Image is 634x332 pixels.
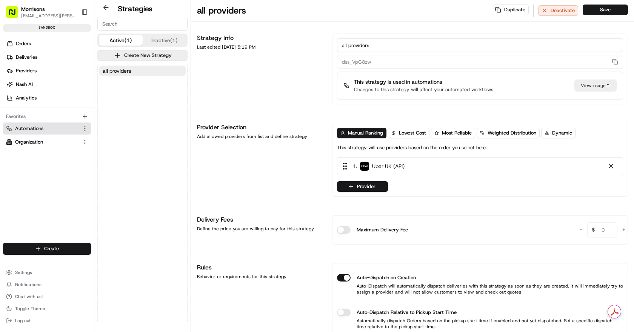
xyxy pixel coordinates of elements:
[15,269,32,275] span: Settings
[197,274,323,280] div: Behavior or requirements for this strategy
[538,5,578,16] button: Deactivate
[3,24,91,32] div: sandbox
[21,5,45,13] button: Morrisons
[16,95,37,101] span: Analytics
[583,5,628,15] button: Save
[3,38,94,50] a: Orders
[442,130,472,136] span: Most Reliable
[3,315,91,326] button: Log out
[388,128,429,138] button: Lowest Cost
[97,50,188,61] button: Create New Strategy
[8,30,137,42] p: Welcome 👋
[197,215,323,224] h1: Delivery Fees
[61,106,124,120] a: 💻API Documentation
[354,86,493,93] p: Changes to this strategy will affect your automated workflows
[53,127,91,133] a: Powered byPylon
[492,5,529,15] button: Duplicate
[340,162,405,170] div: 1 .
[574,80,617,92] a: View usage
[354,78,493,86] p: This strategy is used in automations
[197,133,323,139] div: Add allowed providers from list and define strategy
[197,123,323,132] h1: Provider Selection
[477,128,540,138] button: Weighted Distribution
[399,130,426,136] span: Lowest Cost
[197,34,323,43] h1: Strategy Info
[16,81,33,88] span: Nash AI
[337,181,388,192] button: Provider
[3,3,78,21] button: Morrisons[EMAIL_ADDRESS][PERSON_NAME][DOMAIN_NAME]
[3,291,91,302] button: Chat with us!
[64,110,70,116] div: 💻
[337,318,623,330] p: Automatically dispatch Orders based on the pickup start time if enabled and not yet dispatched. S...
[97,17,188,31] input: Search
[143,35,186,46] button: Inactive (1)
[372,162,405,170] span: Uber UK (API)
[15,282,42,288] span: Notifications
[15,125,43,132] span: Automations
[357,274,416,282] label: Auto-Dispatch on Creation
[3,51,94,63] a: Deliveries
[3,267,91,278] button: Settings
[3,279,91,290] button: Notifications
[118,3,152,14] h2: Strategies
[552,130,572,136] span: Dynamic
[15,109,58,117] span: Knowledge Base
[15,318,31,324] span: Log out
[357,309,457,316] label: Auto-Dispatch Relative to Pickup Start Time
[3,65,94,77] a: Providers
[197,226,323,232] div: Define the price you are willing to pay for this strategy
[3,92,94,104] a: Analytics
[3,110,91,122] div: Favorites
[15,306,45,312] span: Toggle Theme
[488,130,536,136] span: Weighted Distribution
[8,72,21,86] img: 1736555255976-a54dd68f-1ca7-489b-9aae-adbdc363a1c4
[16,54,37,61] span: Deliveries
[99,66,186,76] button: all providers
[197,44,323,50] div: Last edited [DATE] 5:19 PM
[44,245,59,252] span: Create
[3,136,91,148] button: Organization
[3,303,91,314] button: Toggle Theme
[20,49,125,57] input: Clear
[8,8,23,23] img: Nash
[337,157,623,175] div: 1. Uber UK (API)
[99,35,143,46] button: Active (1)
[16,67,37,74] span: Providers
[348,130,383,136] span: Manual Ranking
[360,162,369,171] img: uber-new-logo.jpeg
[3,243,91,255] button: Create
[103,67,131,75] span: all providers
[589,223,598,239] span: $
[337,128,386,138] button: Manual Ranking
[75,128,91,133] span: Pylon
[6,139,79,145] a: Organization
[3,78,94,90] a: Nash AI
[21,13,75,19] button: [EMAIL_ADDRESS][PERSON_NAME][DOMAIN_NAME]
[15,139,43,145] span: Organization
[8,110,14,116] div: 📗
[431,128,475,138] button: Most Reliable
[5,106,61,120] a: 📗Knowledge Base
[197,5,246,17] h1: all providers
[26,80,95,86] div: We're available if you need us!
[71,109,121,117] span: API Documentation
[15,294,43,300] span: Chat with us!
[26,72,124,80] div: Start new chat
[128,74,137,83] button: Start new chat
[16,40,31,47] span: Orders
[541,128,576,138] button: Dynamic
[3,122,91,135] button: Automations
[6,125,79,132] a: Automations
[337,144,487,151] p: This strategy will use providers based on the order you select here.
[337,283,623,295] p: Auto-Dispatch will automatically dispatch deliveries with this strategy as soon as they are creat...
[357,226,408,234] label: Maximum Delivery Fee
[197,263,323,272] h1: Rules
